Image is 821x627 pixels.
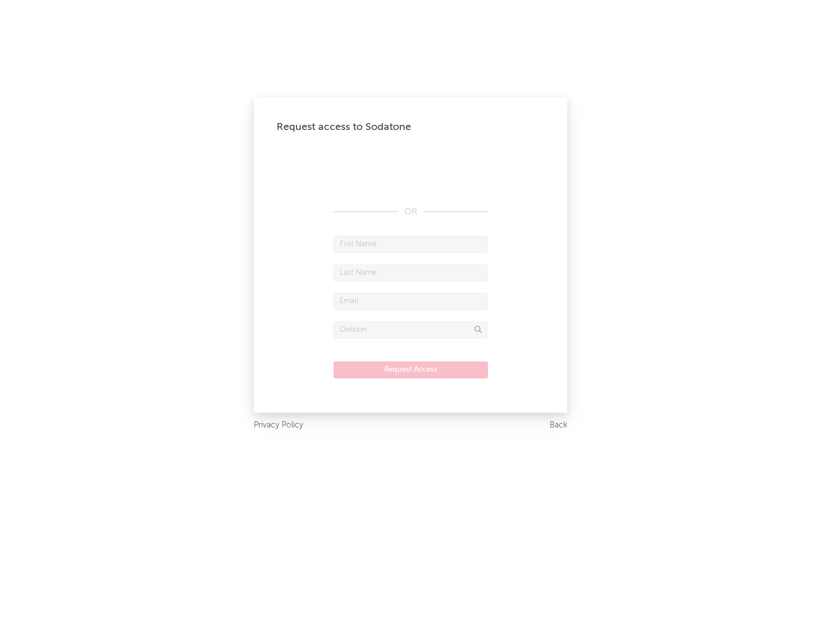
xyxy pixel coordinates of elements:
input: Email [334,293,487,310]
input: Last Name [334,264,487,282]
input: First Name [334,236,487,253]
button: Request Access [334,361,488,378]
input: Division [334,321,487,339]
a: Back [550,418,567,433]
div: OR [334,205,487,219]
a: Privacy Policy [254,418,303,433]
div: Request access to Sodatone [277,120,544,134]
